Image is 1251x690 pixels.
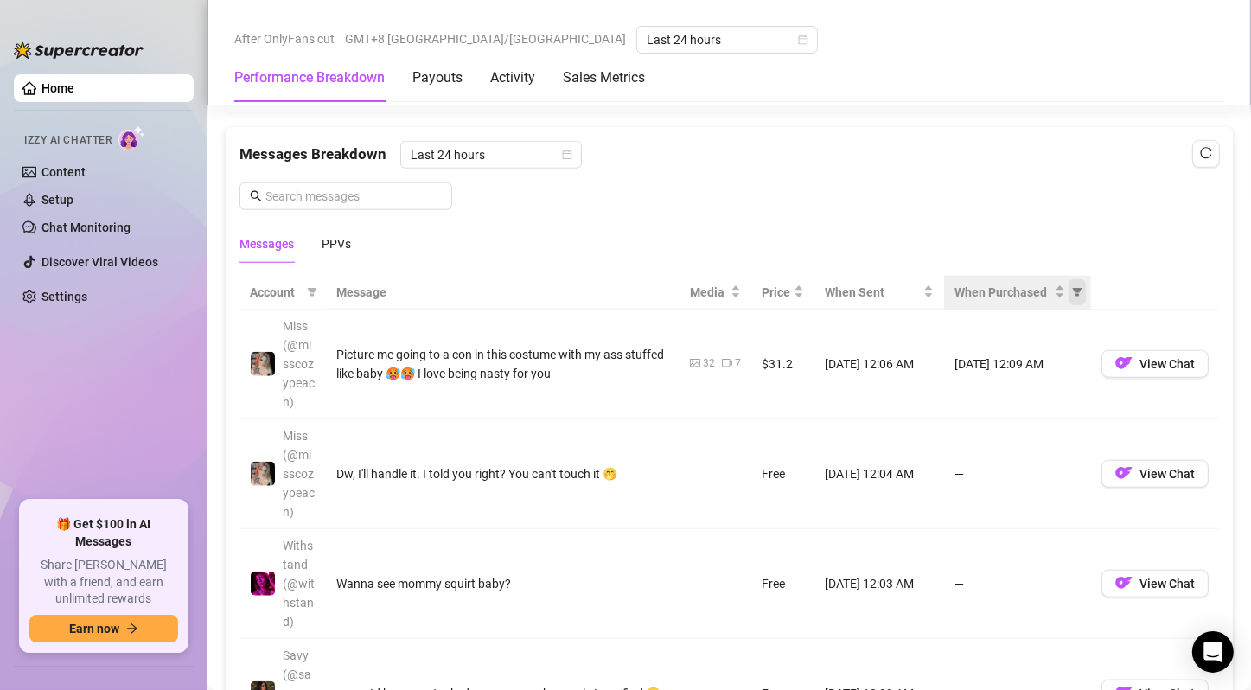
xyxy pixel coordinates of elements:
[814,419,944,529] td: [DATE] 12:04 AM
[1139,357,1195,371] span: View Chat
[69,622,119,636] span: Earn now
[562,150,572,160] span: calendar
[798,35,808,45] span: calendar
[336,464,669,483] div: Dw, I'll handle it. I told you right? You can't touch it 🤭
[762,283,790,302] span: Price
[1072,287,1082,297] span: filter
[41,193,73,207] a: Setup
[690,358,700,368] span: picture
[690,283,727,302] span: Media
[41,165,86,179] a: Content
[1192,631,1234,673] div: Open Intercom Messenger
[265,187,442,206] input: Search messages
[814,529,944,639] td: [DATE] 12:03 AM
[1139,467,1195,481] span: View Chat
[412,67,463,88] div: Payouts
[680,276,751,310] th: Media
[1101,350,1209,378] button: OFView Chat
[345,26,626,52] span: GMT+8 [GEOGRAPHIC_DATA]/[GEOGRAPHIC_DATA]
[251,462,275,486] img: Miss (@misscozypeach)
[1101,361,1209,374] a: OFView Chat
[326,276,680,310] th: Message
[41,290,87,303] a: Settings
[814,310,944,419] td: [DATE] 12:06 AM
[1115,355,1133,372] img: OF
[944,419,1091,529] td: —
[647,27,807,53] span: Last 24 hours
[411,142,571,168] span: Last 24 hours
[1101,580,1209,594] a: OFView Chat
[825,283,920,302] span: When Sent
[814,276,944,310] th: When Sent
[234,26,335,52] span: After OnlyFans cut
[234,67,385,88] div: Performance Breakdown
[944,276,1091,310] th: When Purchased
[336,574,669,593] div: Wanna see mommy squirt baby?
[41,81,74,95] a: Home
[954,283,1051,302] span: When Purchased
[751,419,814,529] td: Free
[29,615,178,642] button: Earn nowarrow-right
[490,67,535,88] div: Activity
[14,42,144,59] img: logo-BBDzfeDw.svg
[24,132,112,149] span: Izzy AI Chatter
[1139,577,1195,591] span: View Chat
[41,255,158,269] a: Discover Viral Videos
[29,557,178,608] span: Share [PERSON_NAME] with a friend, and earn unlimited rewards
[41,220,131,234] a: Chat Monitoring
[944,310,1091,419] td: [DATE] 12:09 AM
[1101,570,1209,597] button: OFView Chat
[118,125,145,150] img: AI Chatter
[283,319,315,409] span: Miss (@misscozypeach)
[563,67,645,88] div: Sales Metrics
[251,352,275,376] img: Miss (@misscozypeach)
[283,539,315,629] span: Withstand (@withstand)
[1069,279,1086,305] span: filter
[722,358,732,368] span: video-camera
[751,529,814,639] td: Free
[944,529,1091,639] td: —
[703,355,715,372] div: 32
[307,287,317,297] span: filter
[251,572,275,596] img: Withstand (@withstand)
[1101,460,1209,488] button: OFView Chat
[250,190,262,202] span: search
[1200,147,1212,159] span: reload
[239,141,1219,169] div: Messages Breakdown
[1101,470,1209,484] a: OFView Chat
[250,283,300,302] span: Account
[126,623,138,635] span: arrow-right
[283,429,315,519] span: Miss (@misscozypeach)
[751,310,814,419] td: $31.2
[239,234,294,253] div: Messages
[1115,464,1133,482] img: OF
[336,345,669,383] div: Picture me going to a con in this costume with my ass stuffed like baby 🥵🥵 I love being nasty for...
[322,234,351,253] div: PPVs
[1115,574,1133,591] img: OF
[751,276,814,310] th: Price
[29,516,178,550] span: 🎁 Get $100 in AI Messages
[303,279,321,305] span: filter
[735,355,741,372] div: 7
